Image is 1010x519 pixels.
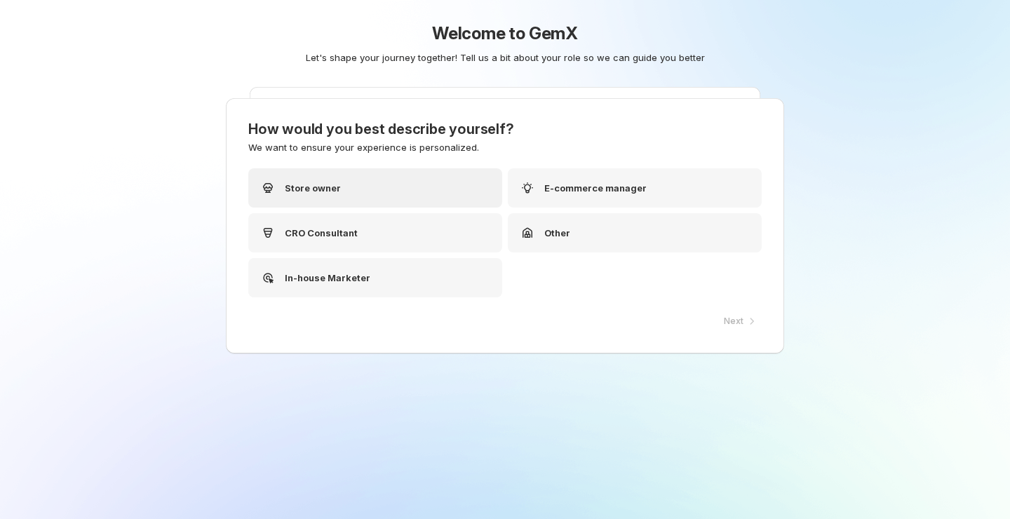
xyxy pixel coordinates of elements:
p: Let's shape your journey together! Tell us a bit about your role so we can guide you better [177,50,833,65]
h1: Welcome to GemX [172,22,838,45]
h3: How would you best describe yourself? [248,121,762,137]
p: Other [544,226,570,240]
p: E-commerce manager [544,181,647,195]
p: Store owner [285,181,341,195]
p: In-house Marketer [285,271,370,285]
p: CRO Consultant [285,226,358,240]
span: We want to ensure your experience is personalized. [248,142,479,153]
